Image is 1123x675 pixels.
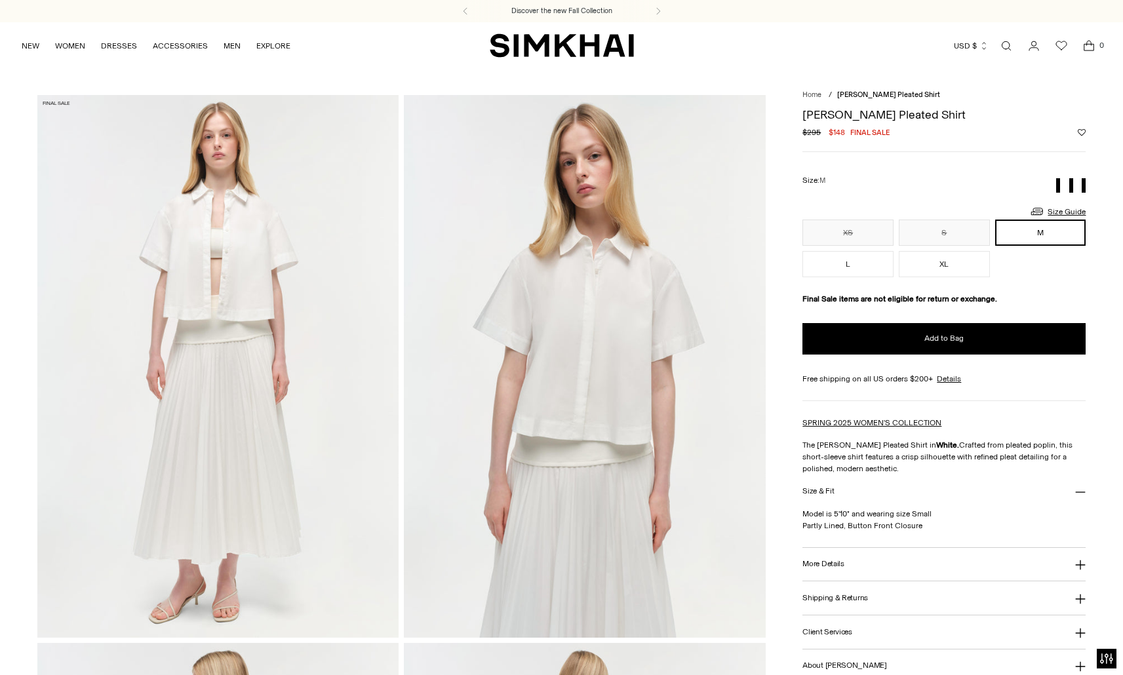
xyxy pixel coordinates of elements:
[802,508,1086,531] p: Model is 5'10" and wearing size Small Partly Lined, Button Front Closure
[37,95,399,637] img: Bernie Cotton Pleated Shirt
[1021,33,1047,59] a: Go to the account page
[802,661,886,670] h3: About [PERSON_NAME]
[829,126,845,138] span: $148
[256,31,290,60] a: EXPLORE
[1095,39,1107,51] span: 0
[993,33,1019,59] a: Open search modal
[924,333,964,344] span: Add to Bag
[101,31,137,60] a: DRESSES
[802,439,1086,474] p: The [PERSON_NAME] Pleated Shirt in Crafted from pleated poplin, this short-sleeve shirt features ...
[802,90,821,99] a: Home
[829,90,832,101] div: /
[802,251,894,277] button: L
[802,594,868,602] h3: Shipping & Returns
[837,90,940,99] span: [PERSON_NAME] Pleated Shirt
[802,174,825,187] label: Size:
[1029,203,1086,220] a: Size Guide
[1076,33,1102,59] a: Open cart modal
[819,176,825,185] span: M
[22,31,39,60] a: NEW
[511,6,612,16] a: Discover the new Fall Collection
[802,418,941,427] a: SPRING 2025 WOMEN'S COLLECTION
[937,373,961,385] a: Details
[995,220,1086,246] button: M
[404,95,766,637] img: Bernie Cotton Pleated Shirt
[802,220,894,246] button: XS
[802,474,1086,508] button: Size & Fit
[1048,33,1074,59] a: Wishlist
[153,31,208,60] a: ACCESSORIES
[1078,128,1086,136] button: Add to Wishlist
[802,126,821,138] s: $295
[802,560,844,568] h3: More Details
[802,548,1086,581] button: More Details
[954,31,989,60] button: USD $
[802,373,1086,385] div: Free shipping on all US orders $200+
[802,109,1086,121] h1: [PERSON_NAME] Pleated Shirt
[899,251,990,277] button: XL
[490,33,634,58] a: SIMKHAI
[802,90,1086,101] nav: breadcrumbs
[936,440,959,450] strong: White.
[802,323,1086,355] button: Add to Bag
[802,487,834,495] h3: Size & Fit
[802,628,852,636] h3: Client Services
[802,581,1086,615] button: Shipping & Returns
[55,31,85,60] a: WOMEN
[802,615,1086,649] button: Client Services
[899,220,990,246] button: S
[224,31,241,60] a: MEN
[802,294,997,303] strong: Final Sale items are not eligible for return or exchange.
